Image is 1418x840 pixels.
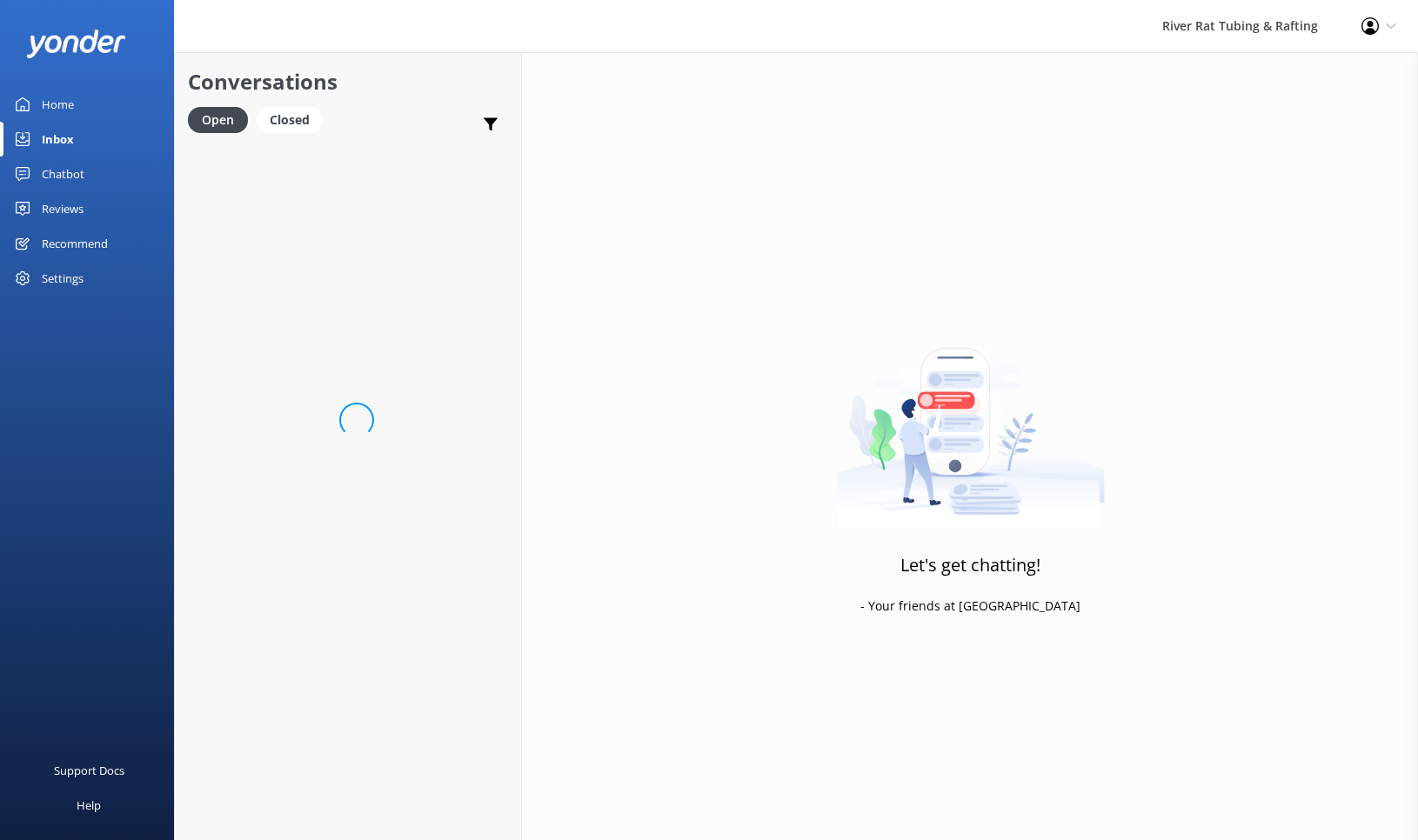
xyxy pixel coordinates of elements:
[836,311,1105,529] img: artwork of a man stealing a conversation from at giant smartphone
[42,157,84,191] div: Chatbot
[188,110,257,129] a: Open
[77,788,101,823] div: Help
[257,110,331,129] a: Closed
[54,753,124,788] div: Support Docs
[42,87,74,122] div: Home
[257,107,323,133] div: Closed
[42,191,84,226] div: Reviews
[188,65,508,98] h2: Conversations
[42,226,108,261] div: Recommend
[900,551,1040,579] h3: Let's get chatting!
[188,107,248,133] div: Open
[42,122,74,157] div: Inbox
[860,597,1080,616] p: - Your friends at [GEOGRAPHIC_DATA]
[42,261,84,296] div: Settings
[26,30,126,58] img: yonder-white-logo.png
